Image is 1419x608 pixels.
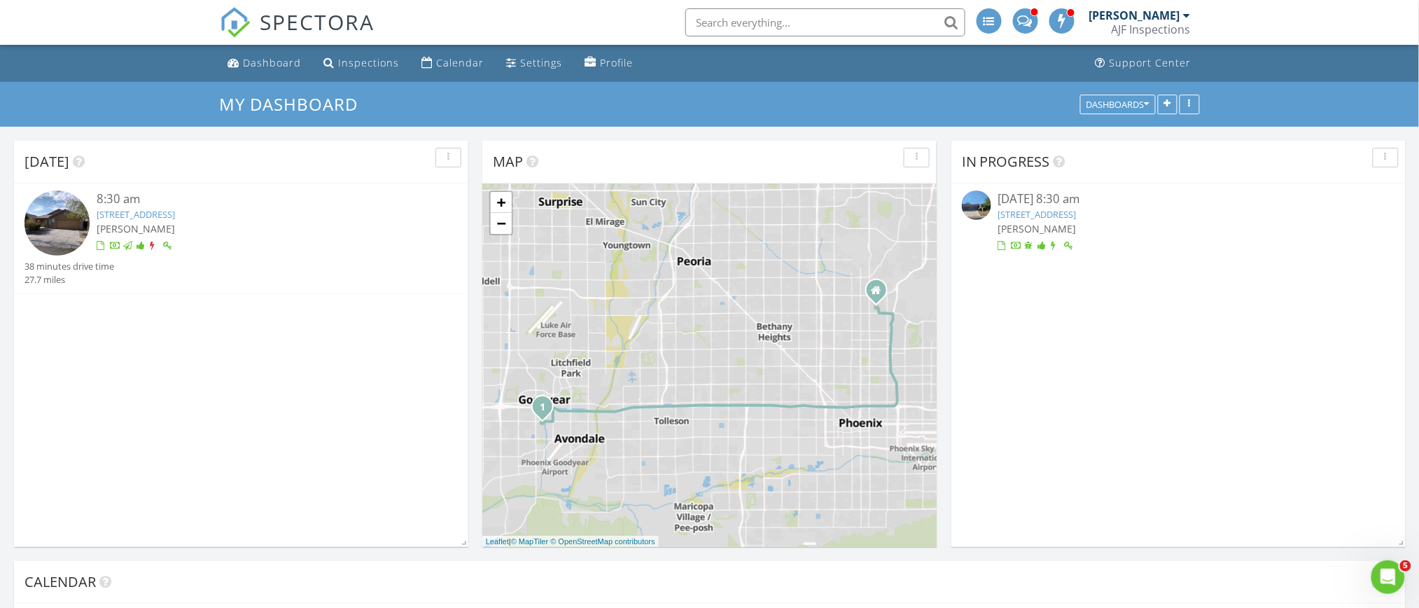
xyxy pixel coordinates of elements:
[1110,56,1191,69] div: Support Center
[1086,99,1149,109] div: Dashboards
[962,152,1050,171] span: In Progress
[998,222,1077,235] span: [PERSON_NAME]
[25,260,114,273] div: 38 minutes drive time
[25,572,96,591] span: Calendar
[417,50,490,76] a: Calendar
[962,191,1395,253] a: [DATE] 8:30 am [STREET_ADDRESS] [PERSON_NAME]
[486,537,509,546] a: Leaflet
[1089,8,1180,22] div: [PERSON_NAME]
[998,191,1359,208] div: [DATE] 8:30 am
[25,191,90,256] img: 9358777%2Fcover_photos%2F5lmSBrjIlOE7wNDD6qpu%2Fsmall.jpg
[25,191,458,286] a: 8:30 am [STREET_ADDRESS] [PERSON_NAME] 38 minutes drive time 27.7 miles
[97,191,421,208] div: 8:30 am
[260,7,375,36] span: SPECTORA
[601,56,634,69] div: Profile
[551,537,655,546] a: © OpenStreetMap contributors
[998,208,1077,221] a: [STREET_ADDRESS]
[501,50,568,76] a: Settings
[339,56,400,69] div: Inspections
[437,56,484,69] div: Calendar
[25,152,69,171] span: [DATE]
[543,406,551,415] div: 15151 W Monroe St, Goodyear, AZ 85338
[319,50,405,76] a: Inspections
[521,56,563,69] div: Settings
[1371,560,1405,594] iframe: Intercom live chat
[482,536,659,548] div: |
[25,273,114,286] div: 27.7 miles
[1400,560,1411,572] span: 5
[97,222,175,235] span: [PERSON_NAME]
[223,50,307,76] a: Dashboard
[685,8,965,36] input: Search everything...
[244,56,302,69] div: Dashboard
[1090,50,1197,76] a: Support Center
[1080,95,1156,114] button: Dashboards
[491,192,512,213] a: Zoom in
[220,19,375,48] a: SPECTORA
[491,213,512,234] a: Zoom out
[962,191,991,220] img: 9308745%2Fcover_photos%2FlDNsgMF2LGZTICk0RAzQ%2Fsmall.jpg
[1112,22,1191,36] div: AJF Inspections
[220,7,251,38] img: The Best Home Inspection Software - Spectora
[540,403,545,413] i: 1
[220,92,370,116] a: My Dashboard
[876,290,885,298] div: 1102 E Northview Ave, Phoenix AZ 85021
[580,50,639,76] a: Profile
[97,208,175,221] a: [STREET_ADDRESS]
[493,152,523,171] span: Map
[511,537,549,546] a: © MapTiler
